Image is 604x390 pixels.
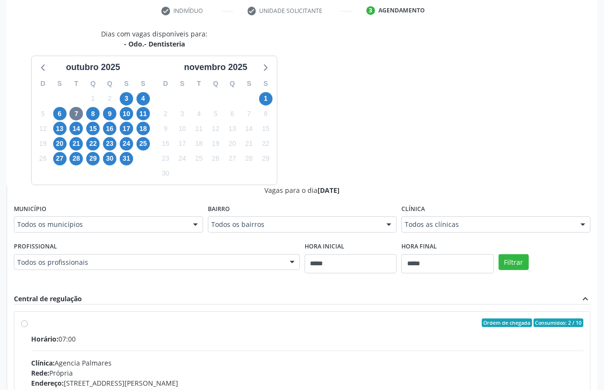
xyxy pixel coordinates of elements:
span: sábado, 25 de outubro de 2025 [137,137,150,151]
span: quinta-feira, 27 de novembro de 2025 [226,152,239,165]
span: segunda-feira, 3 de novembro de 2025 [176,107,189,120]
span: Rede: [31,368,49,378]
span: Consumidos: 2 / 10 [534,319,583,327]
span: terça-feira, 28 de outubro de 2025 [69,152,83,165]
div: Agencia Palmares [31,358,583,368]
span: domingo, 16 de novembro de 2025 [159,137,172,151]
span: sexta-feira, 3 de outubro de 2025 [120,92,133,106]
span: Ordem de chegada [482,319,532,327]
span: sábado, 4 de outubro de 2025 [137,92,150,106]
span: terça-feira, 18 de novembro de 2025 [192,137,205,151]
span: sexta-feira, 28 de novembro de 2025 [242,152,256,165]
span: quinta-feira, 16 de outubro de 2025 [103,122,116,135]
span: segunda-feira, 10 de novembro de 2025 [176,122,189,135]
span: Clínica: [31,358,55,367]
span: domingo, 9 de novembro de 2025 [159,122,172,135]
span: terça-feira, 25 de novembro de 2025 [192,152,205,165]
span: Endereço: [31,378,64,388]
span: segunda-feira, 20 de outubro de 2025 [53,137,67,151]
span: sexta-feira, 17 de outubro de 2025 [120,122,133,135]
span: sexta-feira, 10 de outubro de 2025 [120,107,133,120]
div: D [34,76,51,91]
span: quarta-feira, 22 de outubro de 2025 [86,137,100,151]
span: quarta-feira, 1 de outubro de 2025 [86,92,100,106]
span: segunda-feira, 13 de outubro de 2025 [53,122,67,135]
label: Bairro [208,202,230,217]
span: quarta-feira, 26 de novembro de 2025 [209,152,222,165]
div: novembro 2025 [180,61,251,74]
span: quarta-feira, 15 de outubro de 2025 [86,122,100,135]
span: domingo, 19 de outubro de 2025 [36,137,50,151]
span: domingo, 30 de novembro de 2025 [159,167,172,180]
div: T [68,76,85,91]
div: D [157,76,174,91]
span: terça-feira, 14 de outubro de 2025 [69,122,83,135]
i: expand_less [580,294,591,304]
div: Q [85,76,102,91]
span: sábado, 15 de novembro de 2025 [259,122,273,135]
label: Clínica [401,202,425,217]
div: S [257,76,274,91]
span: sexta-feira, 24 de outubro de 2025 [120,137,133,151]
label: Profissional [14,239,57,254]
span: sábado, 29 de novembro de 2025 [259,152,273,165]
span: domingo, 2 de novembro de 2025 [159,107,172,120]
span: quarta-feira, 8 de outubro de 2025 [86,107,100,120]
span: quinta-feira, 6 de novembro de 2025 [226,107,239,120]
label: Hora final [401,239,437,254]
span: domingo, 5 de outubro de 2025 [36,107,50,120]
span: Horário: [31,334,58,343]
div: Q [207,76,224,91]
div: - Odo.- Dentisteria [101,39,207,49]
span: Todos os profissionais [17,258,280,267]
span: sexta-feira, 14 de novembro de 2025 [242,122,256,135]
span: quinta-feira, 23 de outubro de 2025 [103,137,116,151]
span: sexta-feira, 7 de novembro de 2025 [242,107,256,120]
span: quinta-feira, 20 de novembro de 2025 [226,137,239,151]
div: Q [102,76,118,91]
div: Central de regulação [14,294,82,304]
div: Vagas para o dia [14,185,591,195]
span: terça-feira, 11 de novembro de 2025 [192,122,205,135]
div: S [118,76,135,91]
span: quinta-feira, 9 de outubro de 2025 [103,107,116,120]
div: S [135,76,151,91]
span: quarta-feira, 12 de novembro de 2025 [209,122,222,135]
span: sexta-feira, 31 de outubro de 2025 [120,152,133,165]
div: 07:00 [31,334,583,344]
label: Município [14,202,46,217]
label: Hora inicial [305,239,344,254]
span: sábado, 22 de novembro de 2025 [259,137,273,151]
span: domingo, 12 de outubro de 2025 [36,122,50,135]
div: T [191,76,207,91]
span: segunda-feira, 17 de novembro de 2025 [176,137,189,151]
span: domingo, 23 de novembro de 2025 [159,152,172,165]
span: sábado, 11 de outubro de 2025 [137,107,150,120]
span: sábado, 18 de outubro de 2025 [137,122,150,135]
div: outubro 2025 [62,61,124,74]
div: Dias com vagas disponíveis para: [101,29,207,49]
span: domingo, 26 de outubro de 2025 [36,152,50,165]
span: sábado, 1 de novembro de 2025 [259,92,273,106]
span: terça-feira, 4 de novembro de 2025 [192,107,205,120]
span: quinta-feira, 2 de outubro de 2025 [103,92,116,106]
div: S [174,76,191,91]
span: segunda-feira, 27 de outubro de 2025 [53,152,67,165]
div: Própria [31,368,583,378]
span: quarta-feira, 19 de novembro de 2025 [209,137,222,151]
span: quinta-feira, 13 de novembro de 2025 [226,122,239,135]
span: sexta-feira, 21 de novembro de 2025 [242,137,256,151]
span: Todos as clínicas [405,220,571,229]
div: Q [224,76,241,91]
span: segunda-feira, 24 de novembro de 2025 [176,152,189,165]
span: Todos os municípios [17,220,183,229]
span: quarta-feira, 29 de outubro de 2025 [86,152,100,165]
span: segunda-feira, 6 de outubro de 2025 [53,107,67,120]
span: quinta-feira, 30 de outubro de 2025 [103,152,116,165]
span: terça-feira, 7 de outubro de 2025 [69,107,83,120]
div: [STREET_ADDRESS][PERSON_NAME] [31,378,583,388]
span: sábado, 8 de novembro de 2025 [259,107,273,120]
div: 3 [366,6,375,15]
div: S [51,76,68,91]
button: Filtrar [499,254,529,271]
